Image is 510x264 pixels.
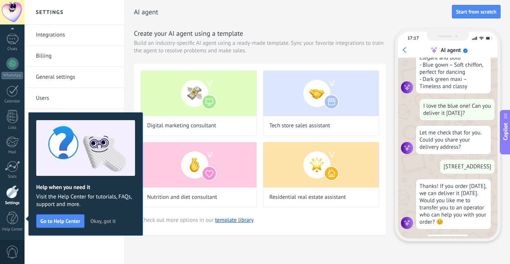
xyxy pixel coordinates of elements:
div: Chats [2,47,23,52]
img: Tech store sales assistant [263,71,379,116]
div: WhatsApp [2,72,23,79]
div: Lists [2,125,23,130]
span: Go to Help Center [40,218,80,224]
img: agent icon [401,217,413,229]
li: Templates [25,109,124,130]
div: Thanks! If you order [DATE], we can deliver it [DATE]. Would you like me to transfer you to an op... [416,179,491,229]
div: I love the blue one! Can you deliver it [DATE]? [420,99,495,120]
li: Integrations [25,24,124,46]
button: Start from scratch [452,5,501,18]
img: Nutrition and diet consultant [141,142,257,188]
button: Go to Help Center [36,214,84,228]
span: Nutrition and diet consultant [147,194,217,201]
li: Users [25,88,124,109]
div: [STREET_ADDRESS] [440,160,495,174]
h2: Help when you need it [36,184,135,191]
a: Users [36,88,117,109]
span: Copilot [502,123,509,140]
span: Residential real estate assistant [269,194,346,201]
div: Stats [2,174,23,179]
div: Let me check that for you. Could you share your delivery address? [416,126,491,154]
a: Integrations [36,24,117,46]
a: General settings [36,67,117,88]
img: Residential real estate assistant [263,142,379,188]
div: Help Center [2,227,23,232]
div: Mail [2,150,23,155]
span: Visit the Help Center for tutorials, FAQs, support and more. [36,193,135,208]
a: template library [215,217,253,224]
a: Billing [36,46,117,67]
li: General settings [25,67,124,88]
span: Start from scratch [456,9,496,14]
img: agent icon [401,81,413,93]
span: Tech store sales assistant [269,122,330,130]
div: 17:17 [407,35,419,41]
img: agent icon [401,142,413,154]
h3: Create your AI agent using a template [134,29,386,38]
div: Settings [2,201,23,206]
div: Calendar [2,99,23,104]
a: Templates [36,109,117,130]
div: AI agent [441,47,461,54]
span: Build an industry-specific AI agent using a ready-made template. Sync your favorite integrations ... [134,40,386,55]
li: Billing [25,46,124,67]
span: Okay, got it [91,218,116,224]
button: Okay, got it [87,215,119,227]
h2: AI agent [134,5,452,20]
div: Got it! Here are a few beautiful options in size 40: - Red floor-length dress – Elegant and bold ... [416,29,491,93]
span: Check out more options in our [141,217,254,224]
span: Digital marketing consultant [147,122,216,130]
img: Digital marketing consultant [141,71,257,116]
